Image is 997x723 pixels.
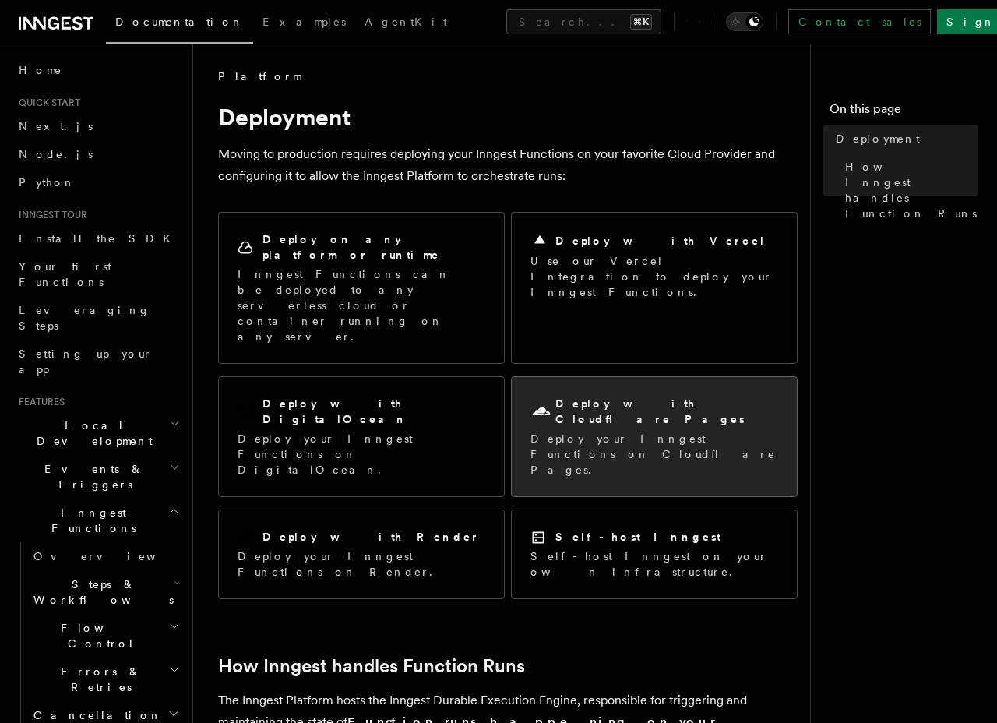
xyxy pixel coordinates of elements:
[365,16,447,28] span: AgentKit
[19,62,62,78] span: Home
[555,233,766,249] h2: Deploy with Vercel
[830,125,978,153] a: Deployment
[12,140,183,168] a: Node.js
[511,212,798,364] a: Deploy with VercelUse our Vercel Integration to deploy your Inngest Functions.
[12,224,183,252] a: Install the SDK
[262,396,485,427] h2: Deploy with DigitalOcean
[218,143,798,187] p: Moving to production requires deploying your Inngest Functions on your favorite Cloud Provider an...
[19,304,150,332] span: Leveraging Steps
[12,97,80,109] span: Quick start
[511,510,798,599] a: Self-host InngestSelf-host Inngest on your own infrastructure.
[218,103,798,131] h1: Deployment
[12,112,183,140] a: Next.js
[19,176,76,189] span: Python
[511,376,798,497] a: Deploy with Cloudflare PagesDeploy your Inngest Functions on Cloudflare Pages.
[12,340,183,383] a: Setting up your app
[115,16,244,28] span: Documentation
[530,431,778,478] p: Deploy your Inngest Functions on Cloudflare Pages.
[12,455,183,499] button: Events & Triggers
[218,655,525,677] a: How Inngest handles Function Runs
[19,347,153,376] span: Setting up your app
[262,529,480,545] h2: Deploy with Render
[12,209,87,221] span: Inngest tour
[33,550,194,563] span: Overview
[19,260,111,288] span: Your first Functions
[27,664,169,695] span: Errors & Retries
[19,148,93,160] span: Node.js
[27,542,183,570] a: Overview
[845,159,978,221] span: How Inngest handles Function Runs
[12,252,183,296] a: Your first Functions
[27,658,183,701] button: Errors & Retries
[27,620,169,651] span: Flow Control
[12,499,183,542] button: Inngest Functions
[12,396,65,408] span: Features
[530,401,552,423] svg: Cloudflare
[555,529,720,545] h2: Self-host Inngest
[19,232,180,245] span: Install the SDK
[555,396,778,427] h2: Deploy with Cloudflare Pages
[530,548,778,580] p: Self-host Inngest on your own infrastructure.
[262,16,346,28] span: Examples
[27,614,183,658] button: Flow Control
[262,231,485,263] h2: Deploy on any platform or runtime
[726,12,763,31] button: Toggle dark mode
[106,5,253,44] a: Documentation
[19,120,93,132] span: Next.js
[12,461,170,492] span: Events & Triggers
[506,9,661,34] button: Search...⌘K
[12,56,183,84] a: Home
[27,570,183,614] button: Steps & Workflows
[238,548,485,580] p: Deploy your Inngest Functions on Render.
[12,505,168,536] span: Inngest Functions
[12,296,183,340] a: Leveraging Steps
[218,212,505,364] a: Deploy on any platform or runtimeInngest Functions can be deployed to any serverless cloud or con...
[218,510,505,599] a: Deploy with RenderDeploy your Inngest Functions on Render.
[12,168,183,196] a: Python
[788,9,931,34] a: Contact sales
[238,266,485,344] p: Inngest Functions can be deployed to any serverless cloud or container running on any server.
[830,100,978,125] h4: On this page
[530,253,778,300] p: Use our Vercel Integration to deploy your Inngest Functions.
[218,376,505,497] a: Deploy with DigitalOceanDeploy your Inngest Functions on DigitalOcean.
[27,707,162,723] span: Cancellation
[630,14,652,30] kbd: ⌘K
[253,5,355,42] a: Examples
[12,418,170,449] span: Local Development
[355,5,456,42] a: AgentKit
[12,411,183,455] button: Local Development
[218,69,301,84] span: Platform
[839,153,978,227] a: How Inngest handles Function Runs
[238,431,485,478] p: Deploy your Inngest Functions on DigitalOcean.
[27,577,174,608] span: Steps & Workflows
[836,131,920,146] span: Deployment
